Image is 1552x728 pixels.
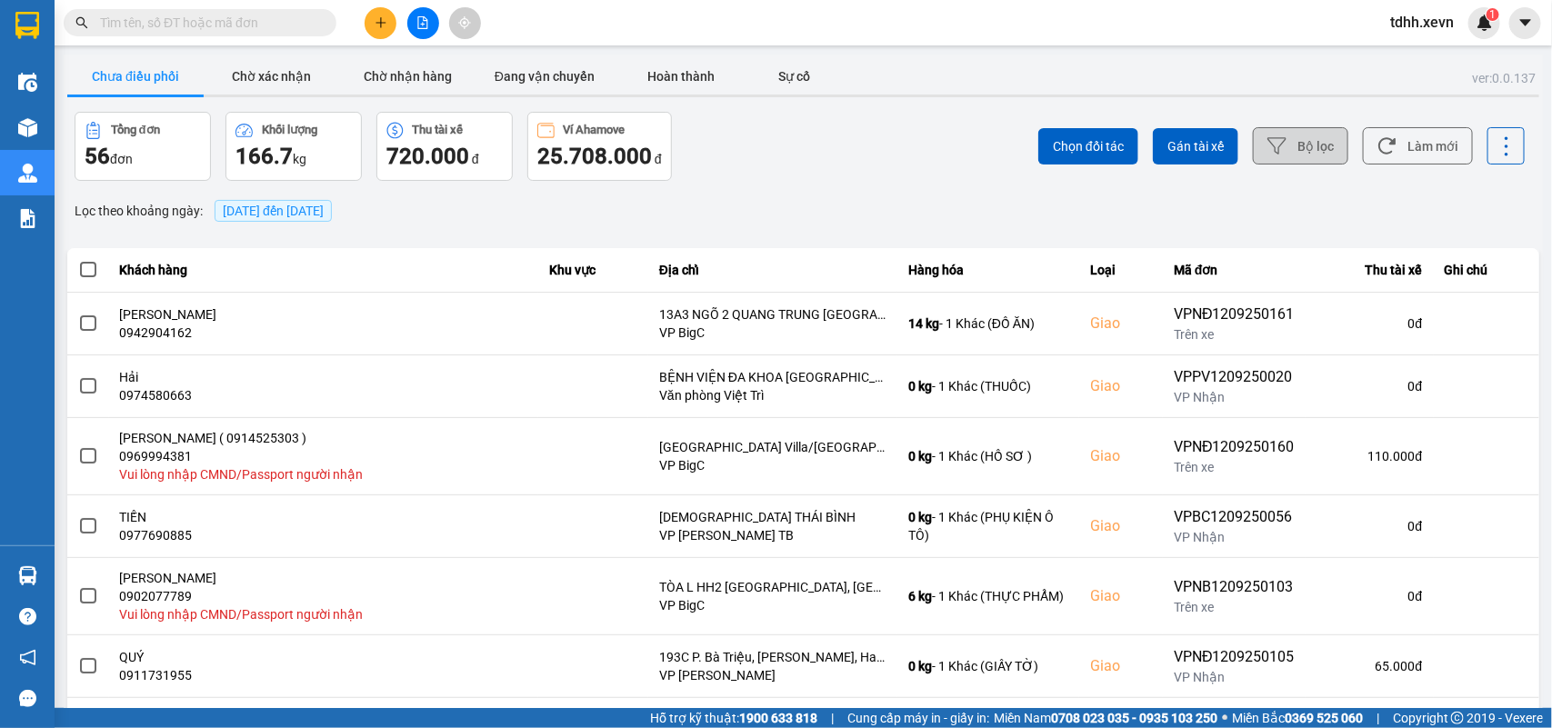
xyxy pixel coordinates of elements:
[18,164,37,183] img: warehouse-icon
[1317,314,1423,333] div: 0 đ
[416,16,429,29] span: file-add
[659,578,886,596] div: TÒA L HH2 [GEOGRAPHIC_DATA], [GEOGRAPHIC_DATA]+44H, [GEOGRAPHIC_DATA], [GEOGRAPHIC_DATA], [GEOGRA...
[120,648,527,666] div: QUÝ
[1090,375,1152,397] div: Giao
[67,58,204,95] button: Chưa điều phối
[100,13,315,33] input: Tìm tên, số ĐT hoặc mã đơn
[120,666,527,684] div: 0911731955
[262,124,317,136] div: Khối lượng
[908,447,1068,465] div: - 1 Khác (HỒ SƠ )
[120,429,527,447] div: [PERSON_NAME] ( 0914525303 )
[1174,436,1295,458] div: VPNĐ1209250160
[659,648,886,666] div: 193C P. Bà Triệu, [PERSON_NAME], Hai Bà Trưng, [GEOGRAPHIC_DATA] 10000, [GEOGRAPHIC_DATA]
[1317,657,1423,675] div: 65.000 đ
[537,142,662,171] div: đ
[1174,325,1295,344] div: Trên xe
[908,316,939,331] span: 14 kg
[235,142,352,171] div: kg
[19,690,36,707] span: message
[1174,646,1295,668] div: VPNĐ1209250105
[908,377,1068,395] div: - 1 Khác (THUỐC)
[908,379,932,394] span: 0 kg
[1222,714,1227,722] span: ⚪️
[1174,506,1295,528] div: VPBC1209250056
[1090,585,1152,607] div: Giao
[120,526,527,544] div: 0977690885
[1174,458,1295,476] div: Trên xe
[1053,137,1124,155] span: Chọn đối tác
[19,608,36,625] span: question-circle
[1376,11,1468,34] span: tdhh.xevn
[831,708,834,728] span: |
[1090,313,1152,334] div: Giao
[749,58,840,95] button: Sự cố
[120,587,527,605] div: 0902077789
[659,305,886,324] div: 13A3 NGÕ 2 QUANG TRUNG [GEOGRAPHIC_DATA]
[18,118,37,137] img: warehouse-icon
[659,324,886,342] div: VP BigC
[1153,128,1238,165] button: Gán tài xế
[1038,128,1138,165] button: Chọn đối tác
[413,124,464,136] div: Thu tài xế
[1487,8,1499,21] sup: 1
[564,124,626,136] div: Ví Ahamove
[1434,248,1539,293] th: Ghi chú
[908,314,1068,333] div: - 1 Khác (ĐỒ ĂN)
[1174,576,1295,598] div: VPNB1209250103
[1253,127,1348,165] button: Bộ lọc
[908,587,1068,605] div: - 1 Khác (THỰC PHẨM)
[1174,388,1295,406] div: VP Nhận
[537,144,652,169] span: 25.708.000
[75,112,211,181] button: Tổng đơn56đơn
[613,58,749,95] button: Hoàn thành
[908,510,932,524] span: 0 kg
[376,112,513,181] button: Thu tài xế720.000 đ
[15,12,39,39] img: logo-vxr
[1174,528,1295,546] div: VP Nhận
[527,112,672,181] button: Ví Ahamove25.708.000 đ
[1317,259,1423,281] div: Thu tài xế
[120,465,527,484] div: Vui lòng nhập CMND/Passport người nhận
[1232,708,1363,728] span: Miền Bắc
[375,16,387,29] span: plus
[1174,668,1295,686] div: VP Nhận
[120,386,527,404] div: 0974580663
[659,526,886,544] div: VP [PERSON_NAME] TB
[659,438,886,456] div: [GEOGRAPHIC_DATA] Villa/[GEOGRAPHIC_DATA]/D04 KĐT, [GEOGRAPHIC_DATA], [GEOGRAPHIC_DATA] ( Đ04-L02 )
[1174,598,1295,616] div: Trên xe
[120,305,527,324] div: [PERSON_NAME]
[365,7,396,39] button: plus
[659,596,886,614] div: VP BigC
[1317,377,1423,395] div: 0 đ
[1317,447,1423,465] div: 110.000 đ
[1174,304,1295,325] div: VPNĐ1209250161
[449,7,481,39] button: aim
[1377,708,1379,728] span: |
[120,508,527,526] div: TIẾN
[458,16,471,29] span: aim
[659,368,886,386] div: BỆNH VIỆN ĐA KHOA [GEOGRAPHIC_DATA], THÀNH PHỐ [GEOGRAPHIC_DATA]
[994,708,1217,728] span: Miền Nam
[908,508,1068,544] div: - 1 Khác (PHỤ KIỆN Ô TÔ)
[908,659,932,673] span: 0 kg
[109,248,538,293] th: Khách hàng
[659,386,886,404] div: Văn phòng Việt Trì
[340,58,476,95] button: Chờ nhận hàng
[1090,515,1152,537] div: Giao
[1509,7,1541,39] button: caret-down
[476,58,613,95] button: Đang vận chuyển
[1051,711,1217,725] strong: 0708 023 035 - 0935 103 250
[648,248,897,293] th: Địa chỉ
[1489,8,1496,21] span: 1
[1317,517,1423,535] div: 0 đ
[85,144,110,169] span: 56
[204,58,340,95] button: Chờ xác nhận
[120,569,527,587] div: [PERSON_NAME]
[1174,366,1295,388] div: VPPV1209250020
[407,7,439,39] button: file-add
[659,508,886,526] div: [DEMOGRAPHIC_DATA] THÁI BÌNH
[386,142,503,171] div: đ
[75,201,203,221] span: Lọc theo khoảng ngày :
[650,708,817,728] span: Hỗ trợ kỹ thuật:
[120,605,527,623] div: Vui lòng nhập CMND/Passport người nhận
